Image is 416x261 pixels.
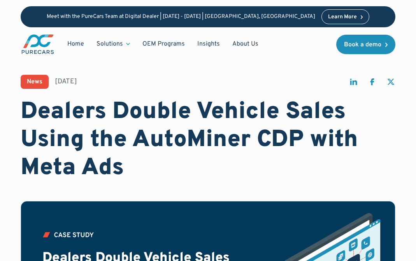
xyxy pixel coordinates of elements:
div: [DATE] [55,77,77,86]
a: Book a demo [336,35,395,54]
a: share on facebook [367,77,377,90]
a: Home [61,37,90,51]
a: share on linkedin [349,77,358,90]
div: News [27,79,42,85]
img: purecars logo [21,34,55,55]
a: main [21,34,55,55]
a: About Us [226,37,265,51]
a: Learn More [321,9,370,24]
div: Learn More [328,14,357,20]
h1: Dealers Double Vehicle Sales Using the AutoMiner CDP with Meta Ads [21,98,395,182]
div: Solutions [97,40,123,48]
a: share on twitter [386,77,395,90]
div: Book a demo [344,42,381,48]
div: Solutions [90,37,136,51]
p: Meet with the PureCars Team at Digital Dealer | [DATE] - [DATE] | [GEOGRAPHIC_DATA], [GEOGRAPHIC_... [47,14,315,20]
a: OEM Programs [136,37,191,51]
a: Insights [191,37,226,51]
